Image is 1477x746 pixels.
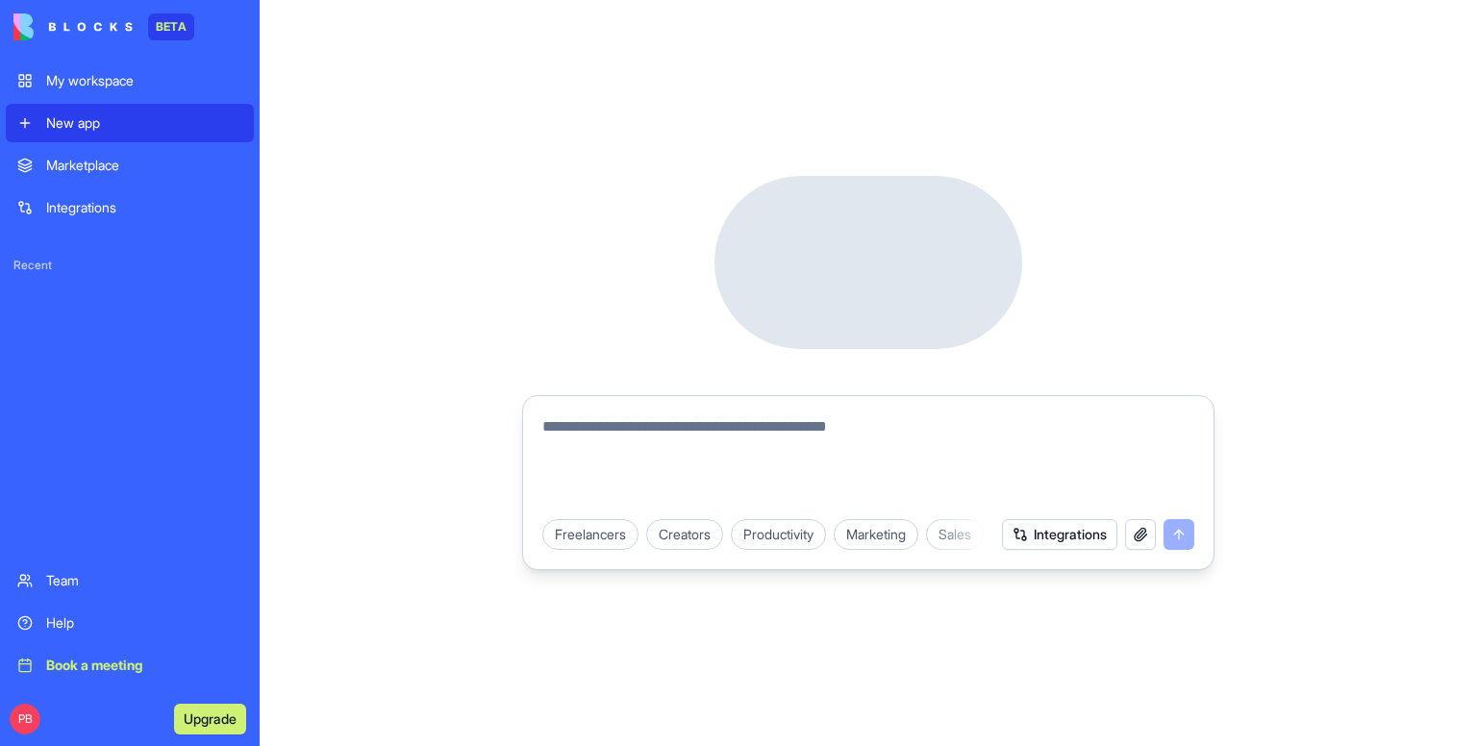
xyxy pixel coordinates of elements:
div: Team [46,571,242,590]
img: logo [13,13,133,40]
button: Integrations [1002,519,1117,550]
a: Help [6,604,254,642]
a: Integrations [6,188,254,227]
a: BETA [13,13,194,40]
span: Recent [6,258,254,273]
div: Book a meeting [46,656,242,675]
span: PB [10,704,40,734]
a: New app [6,104,254,142]
a: My workspace [6,62,254,100]
div: New app [46,113,242,133]
a: Team [6,561,254,600]
div: BETA [148,13,194,40]
a: Marketplace [6,146,254,185]
div: Creators [646,519,723,550]
div: Marketing [834,519,918,550]
div: My workspace [46,71,242,90]
a: Upgrade [174,709,246,728]
a: Book a meeting [6,646,254,684]
div: Productivity [731,519,826,550]
div: Help [46,613,242,633]
button: Upgrade [174,704,246,734]
div: Integrations [46,198,242,217]
div: Marketplace [46,156,242,175]
div: Sales [926,519,984,550]
div: Freelancers [542,519,638,550]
